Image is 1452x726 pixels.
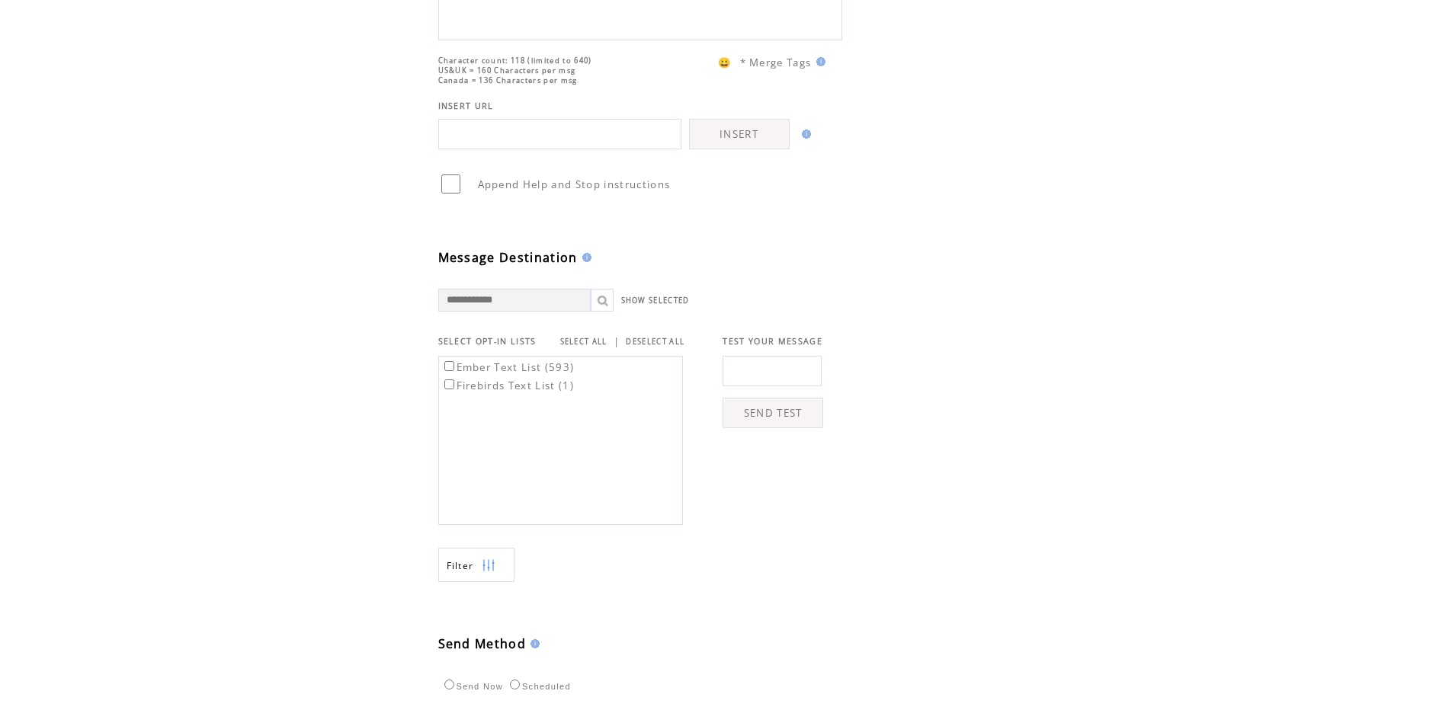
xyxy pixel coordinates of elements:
[740,56,812,69] span: * Merge Tags
[723,398,823,428] a: SEND TEST
[438,336,537,347] span: SELECT OPT-IN LISTS
[614,334,620,348] span: |
[438,75,578,85] span: Canada = 136 Characters per msg
[438,249,578,266] span: Message Destination
[526,639,540,648] img: help.gif
[723,336,822,347] span: TEST YOUR MESSAGE
[441,379,575,392] label: Firebirds Text List (1)
[438,635,527,652] span: Send Method
[438,66,576,75] span: US&UK = 160 Characters per msg
[444,379,454,389] input: Firebirds Text List (1)
[444,361,454,371] input: Ember Text List (593)
[626,337,684,347] a: DESELECT ALL
[438,548,514,582] a: Filter
[441,360,575,374] label: Ember Text List (593)
[812,57,825,66] img: help.gif
[578,253,591,262] img: help.gif
[689,119,790,149] a: INSERT
[506,682,571,691] label: Scheduled
[441,682,503,691] label: Send Now
[447,559,474,572] span: Show filters
[797,130,811,139] img: help.gif
[560,337,607,347] a: SELECT ALL
[621,296,690,305] a: SHOW SELECTED
[510,680,520,689] input: Scheduled
[444,680,454,689] input: Send Now
[482,548,495,583] img: filters.png
[438,101,494,111] span: INSERT URL
[438,56,592,66] span: Character count: 118 (limited to 640)
[478,178,671,191] span: Append Help and Stop instructions
[718,56,732,69] span: 😀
